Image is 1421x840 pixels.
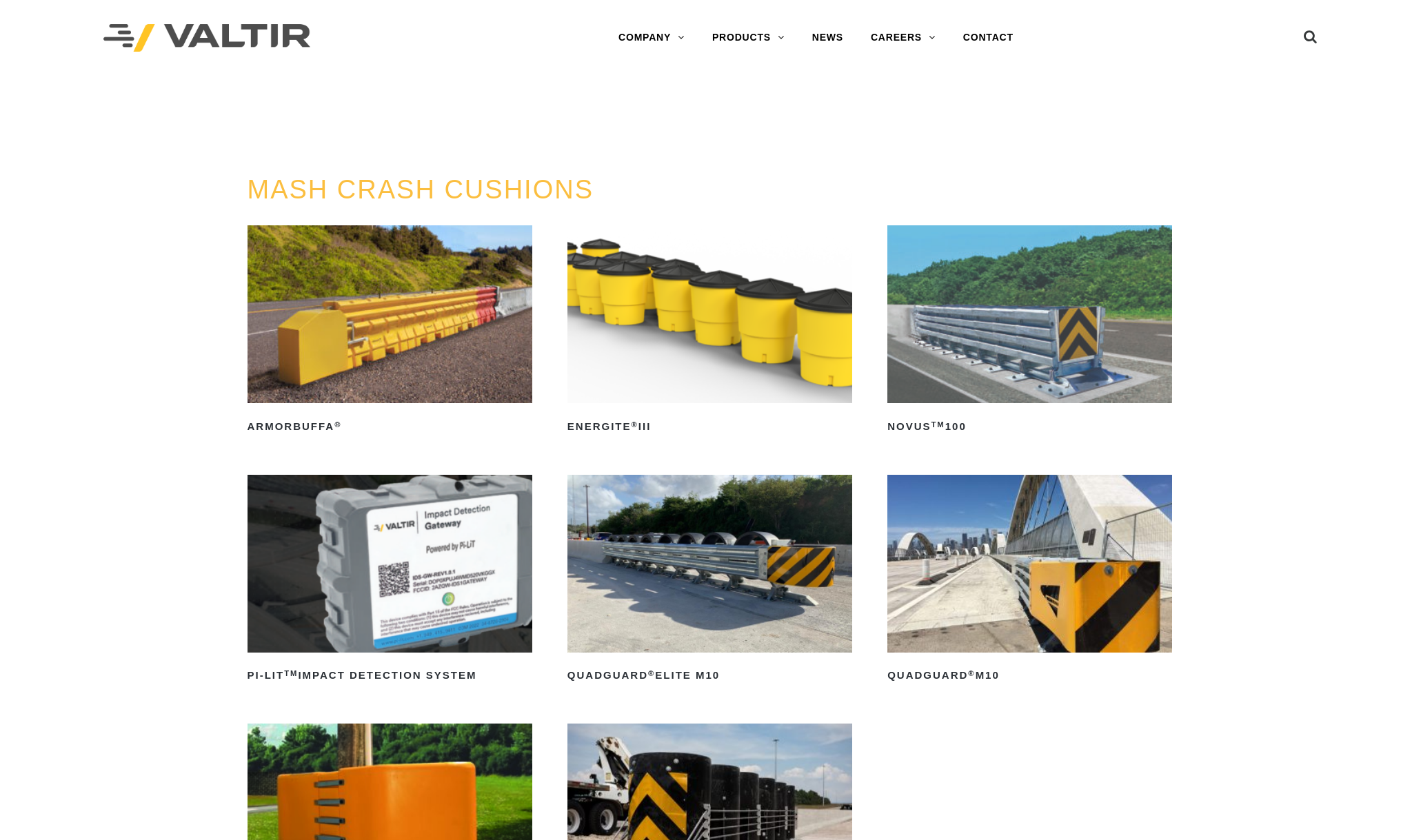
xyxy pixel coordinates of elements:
h2: ENERGITE III [567,416,852,438]
h2: QuadGuard Elite M10 [567,665,852,687]
a: QuadGuard®M10 [887,475,1172,687]
a: MASH CRASH CUSHIONS [248,175,594,204]
sup: ® [334,420,341,429]
a: CAREERS [857,24,949,52]
h2: PI-LIT Impact Detection System [248,665,532,687]
h2: NOVUS 100 [887,416,1172,438]
a: ENERGITE®III [567,225,852,438]
sup: ® [632,420,638,429]
a: ArmorBuffa® [248,225,532,438]
a: PI-LITTMImpact Detection System [248,475,532,687]
sup: TM [284,669,298,677]
sup: TM [931,420,945,429]
a: COMPANY [605,24,698,52]
a: CONTACT [949,24,1027,52]
h2: QuadGuard M10 [887,665,1172,687]
a: QuadGuard®Elite M10 [567,475,852,687]
a: NOVUSTM100 [887,225,1172,438]
img: Valtir [103,24,310,52]
a: PRODUCTS [698,24,798,52]
sup: ® [648,669,655,677]
a: NEWS [798,24,857,52]
sup: ® [968,669,975,677]
h2: ArmorBuffa [248,416,532,438]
